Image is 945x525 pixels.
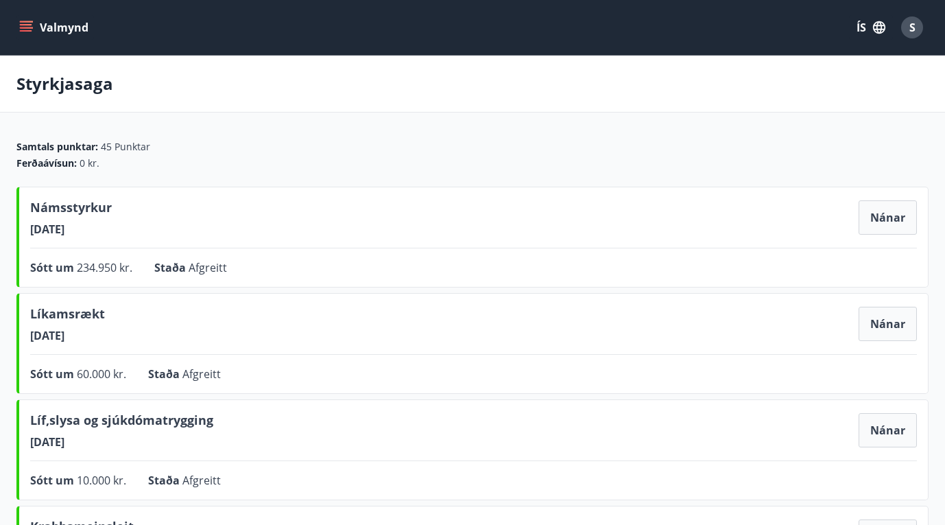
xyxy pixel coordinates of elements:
[30,473,77,488] span: Sótt um
[896,11,929,44] button: S
[77,366,126,382] span: 60.000 kr.
[16,72,113,95] p: Styrkjasaga
[909,20,916,35] span: S
[30,434,213,450] span: [DATE]
[189,260,227,275] span: Afgreitt
[101,140,150,154] span: 45 Punktar
[148,473,182,488] span: Staða
[154,260,189,275] span: Staða
[16,15,94,40] button: menu
[30,411,213,434] span: Líf,slysa og sjúkdómatrygging
[859,200,917,235] button: Nánar
[77,473,126,488] span: 10.000 kr.
[849,15,893,40] button: ÍS
[859,413,917,447] button: Nánar
[182,366,221,382] span: Afgreitt
[16,140,98,154] span: Samtals punktar :
[80,156,99,170] span: 0 kr.
[30,260,77,275] span: Sótt um
[16,156,77,170] span: Ferðaávísun :
[182,473,221,488] span: Afgreitt
[30,222,112,237] span: [DATE]
[30,198,112,222] span: Námsstyrkur
[859,307,917,341] button: Nánar
[30,305,105,328] span: Líkamsrækt
[30,366,77,382] span: Sótt um
[30,328,105,343] span: [DATE]
[77,260,132,275] span: 234.950 kr.
[148,366,182,382] span: Staða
